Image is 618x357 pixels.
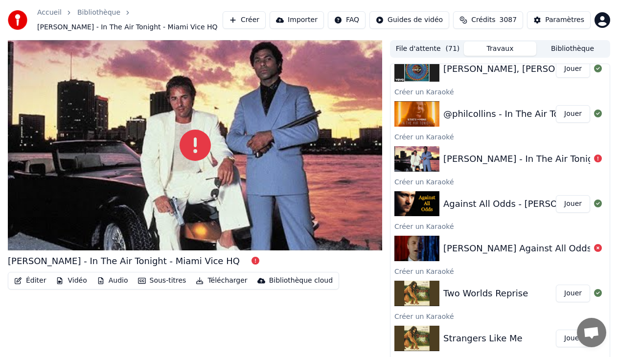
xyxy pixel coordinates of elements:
[223,11,266,29] button: Créer
[556,285,590,302] button: Jouer
[453,11,523,29] button: Crédits3087
[577,318,606,347] a: Ouvrir le chat
[464,42,536,56] button: Travaux
[37,8,62,18] a: Accueil
[556,195,590,213] button: Jouer
[556,60,590,78] button: Jouer
[443,242,592,255] div: [PERSON_NAME] Against All Odds
[269,276,333,286] div: Bibliothèque cloud
[390,265,610,277] div: Créer un Karaoké
[471,15,495,25] span: Crédits
[8,10,27,30] img: youka
[390,310,610,322] div: Créer un Karaoké
[556,105,590,123] button: Jouer
[556,330,590,347] button: Jouer
[270,11,324,29] button: Importer
[545,15,584,25] div: Paramètres
[443,332,523,345] div: Strangers Like Me
[192,274,251,288] button: Télécharger
[37,22,218,32] span: [PERSON_NAME] - In The Air Tonight - Miami Vice HQ
[369,11,449,29] button: Guides de vidéo
[134,274,190,288] button: Sous-titres
[328,11,366,29] button: FAQ
[443,107,582,121] div: @philcollins - In The Air Tonight
[390,176,610,187] div: Créer un Karaoké
[391,42,464,56] button: File d'attente
[77,8,120,18] a: Bibliothèque
[500,15,517,25] span: 3087
[390,220,610,232] div: Créer un Karaoké
[536,42,609,56] button: Bibliothèque
[390,131,610,142] div: Créer un Karaoké
[390,86,610,97] div: Créer un Karaoké
[443,287,528,300] div: Two Worlds Reprise
[446,44,460,54] span: ( 71 )
[52,274,91,288] button: Vidéo
[10,274,50,288] button: Éditer
[37,8,223,32] nav: breadcrumb
[527,11,591,29] button: Paramètres
[8,254,240,268] div: [PERSON_NAME] - In The Air Tonight - Miami Vice HQ
[443,197,597,211] div: Against All Odds - [PERSON_NAME]
[93,274,132,288] button: Audio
